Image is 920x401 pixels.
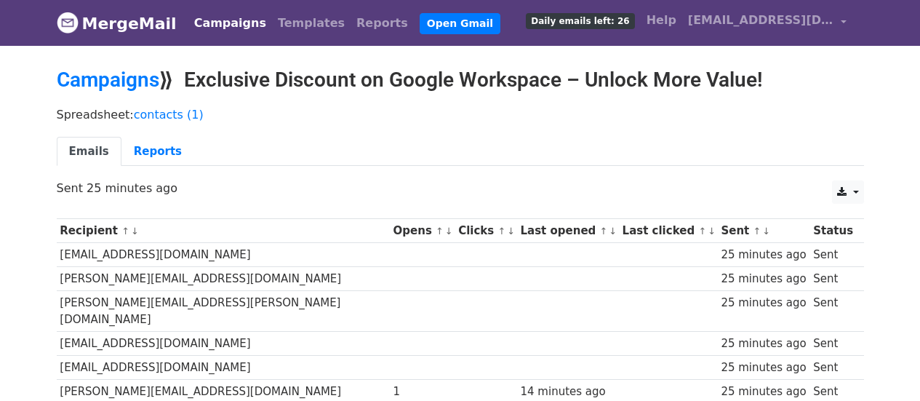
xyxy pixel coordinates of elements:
td: [PERSON_NAME][EMAIL_ADDRESS][PERSON_NAME][DOMAIN_NAME] [57,291,390,332]
td: Sent [809,267,856,291]
a: ↑ [698,226,706,237]
a: ↑ [753,226,761,237]
span: Daily emails left: 26 [526,13,634,29]
a: contacts (1) [134,108,204,122]
td: [EMAIL_ADDRESS][DOMAIN_NAME] [57,331,390,355]
a: ↓ [762,226,770,237]
th: Recipient [57,219,390,243]
td: [PERSON_NAME][EMAIL_ADDRESS][DOMAIN_NAME] [57,267,390,291]
td: Sent [809,243,856,267]
a: ↓ [445,226,453,237]
a: ↑ [121,226,129,237]
p: Spreadsheet: [57,107,864,122]
a: Reports [351,9,414,38]
a: Campaigns [57,68,159,92]
div: 25 minutes ago [721,295,806,311]
a: MergeMail [57,8,177,39]
td: [EMAIL_ADDRESS][DOMAIN_NAME] [57,356,390,380]
div: 25 minutes ago [721,336,806,352]
td: Sent [809,331,856,355]
a: Daily emails left: 26 [520,6,640,35]
a: Campaigns [188,9,272,38]
a: [EMAIL_ADDRESS][DOMAIN_NAME] [682,6,852,40]
a: ↑ [497,226,505,237]
a: ↓ [507,226,515,237]
th: Opens [390,219,455,243]
a: Templates [272,9,351,38]
a: ↑ [436,226,444,237]
th: Last opened [517,219,619,243]
td: Sent [809,356,856,380]
a: Reports [121,137,194,167]
a: Emails [57,137,121,167]
span: [EMAIL_ADDRESS][DOMAIN_NAME] [688,12,833,29]
th: Last clicked [619,219,718,243]
div: 14 minutes ago [521,384,615,400]
th: Sent [718,219,810,243]
h2: ⟫ Exclusive Discount on Google Workspace – Unlock More Value! [57,68,864,92]
div: 1 [393,384,452,400]
a: ↑ [600,226,608,237]
a: Open Gmail [420,13,500,34]
a: ↓ [131,226,139,237]
td: Sent [809,291,856,332]
a: ↓ [609,226,617,237]
a: ↓ [708,226,716,237]
iframe: Chat Widget [847,331,920,401]
div: 25 minutes ago [721,271,806,287]
th: Clicks [455,219,516,243]
a: Help [641,6,682,35]
td: [EMAIL_ADDRESS][DOMAIN_NAME] [57,243,390,267]
div: 25 minutes ago [721,247,806,263]
img: MergeMail logo [57,12,79,33]
div: 25 minutes ago [721,360,806,376]
p: Sent 25 minutes ago [57,180,864,196]
div: 25 minutes ago [721,384,806,400]
th: Status [809,219,856,243]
